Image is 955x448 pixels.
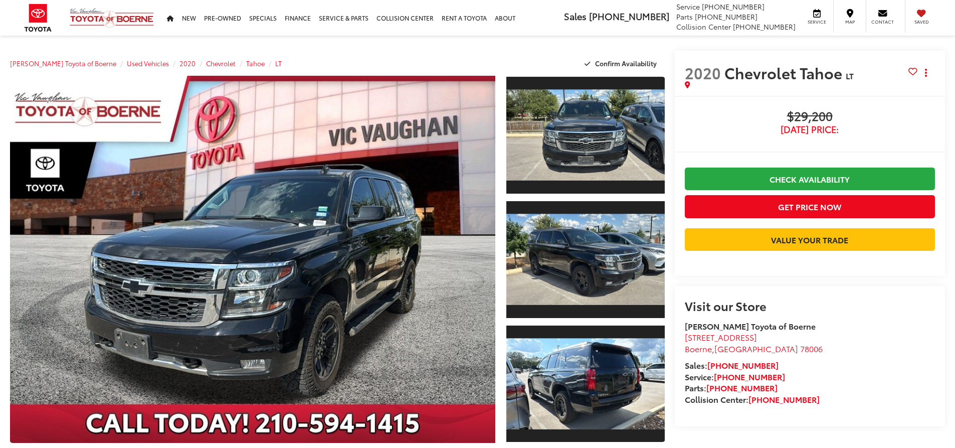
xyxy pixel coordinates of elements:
[676,12,693,22] span: Parts
[702,2,765,12] span: [PHONE_NUMBER]
[685,195,935,218] button: Get Price Now
[714,343,798,354] span: [GEOGRAPHIC_DATA]
[800,343,823,354] span: 78006
[685,228,935,251] a: Value Your Trade
[595,59,657,68] span: Confirm Availability
[685,109,935,124] span: $29,200
[504,214,666,305] img: 2020 Chevrolet Tahoe LT
[564,10,587,23] span: Sales
[871,19,894,25] span: Contact
[910,19,932,25] span: Saved
[685,168,935,190] a: Check Availability
[10,76,495,443] a: Expand Photo 0
[846,70,854,81] span: LT
[10,59,116,68] a: [PERSON_NAME] Toyota of Boerne
[685,299,935,312] h2: Visit our Store
[685,331,823,354] a: [STREET_ADDRESS] Boerne,[GEOGRAPHIC_DATA] 78006
[685,393,820,405] strong: Collision Center:
[748,393,820,405] a: [PHONE_NUMBER]
[685,320,816,332] strong: [PERSON_NAME] Toyota of Boerne
[917,64,935,81] button: Actions
[706,382,778,393] a: [PHONE_NUMBER]
[724,62,846,83] span: Chevrolet Tahoe
[506,325,665,443] a: Expand Photo 3
[676,22,731,32] span: Collision Center
[275,59,282,68] a: LT
[839,19,861,25] span: Map
[707,359,779,371] a: [PHONE_NUMBER]
[579,55,665,72] button: Confirm Availability
[685,331,757,343] span: [STREET_ADDRESS]
[685,343,712,354] span: Boerne
[685,124,935,134] span: [DATE] Price:
[246,59,265,68] a: Tahoe
[179,59,196,68] a: 2020
[589,10,669,23] span: [PHONE_NUMBER]
[685,343,823,354] span: ,
[685,62,721,83] span: 2020
[127,59,169,68] a: Used Vehicles
[504,338,666,429] img: 2020 Chevrolet Tahoe LT
[733,22,796,32] span: [PHONE_NUMBER]
[506,76,665,195] a: Expand Photo 1
[676,2,700,12] span: Service
[206,59,236,68] a: Chevrolet
[69,8,154,28] img: Vic Vaughan Toyota of Boerne
[695,12,757,22] span: [PHONE_NUMBER]
[504,90,666,181] img: 2020 Chevrolet Tahoe LT
[506,200,665,319] a: Expand Photo 2
[685,371,785,382] strong: Service:
[806,19,828,25] span: Service
[685,382,778,393] strong: Parts:
[685,359,779,371] strong: Sales:
[925,69,927,77] span: dropdown dots
[5,74,500,445] img: 2020 Chevrolet Tahoe LT
[714,371,785,382] a: [PHONE_NUMBER]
